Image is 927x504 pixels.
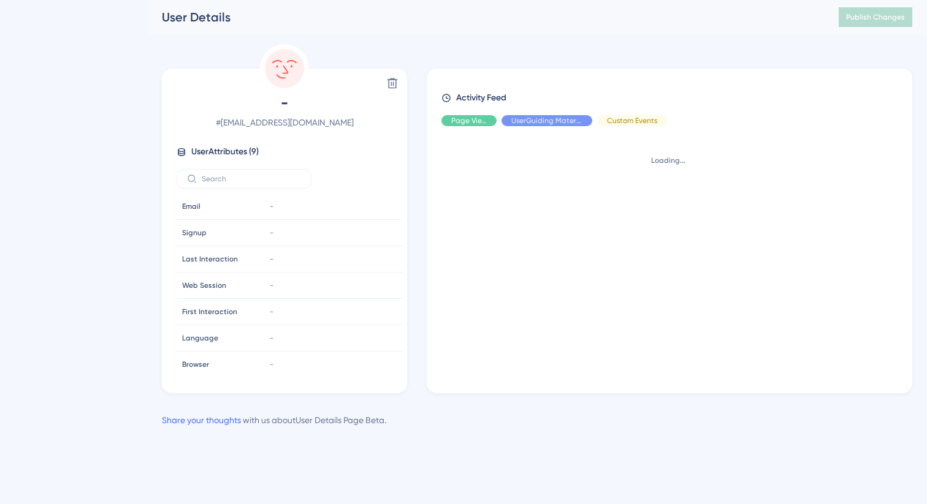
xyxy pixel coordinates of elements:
[182,307,237,317] span: First Interaction
[270,333,273,343] span: -
[182,280,226,290] span: Web Session
[191,145,259,159] span: User Attributes ( 9 )
[177,93,392,113] span: -
[182,359,209,369] span: Browser
[441,156,895,165] div: Loading...
[846,12,905,22] span: Publish Changes
[270,359,273,369] span: -
[162,415,241,425] a: Share your thoughts
[511,116,582,126] span: UserGuiding Material
[182,228,207,238] span: Signup
[270,254,273,264] span: -
[182,254,238,264] span: Last Interaction
[177,115,392,130] span: # [EMAIL_ADDRESS][DOMAIN_NAME]
[607,116,657,126] span: Custom Events
[182,333,218,343] span: Language
[182,201,200,211] span: Email
[270,280,273,290] span: -
[839,7,912,27] button: Publish Changes
[162,413,386,427] div: with us about User Details Page Beta .
[451,116,487,126] span: Page View
[270,201,273,211] span: -
[270,307,273,317] span: -
[456,91,506,105] span: Activity Feed
[202,175,301,183] input: Search
[270,228,273,238] span: -
[162,9,808,26] div: User Details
